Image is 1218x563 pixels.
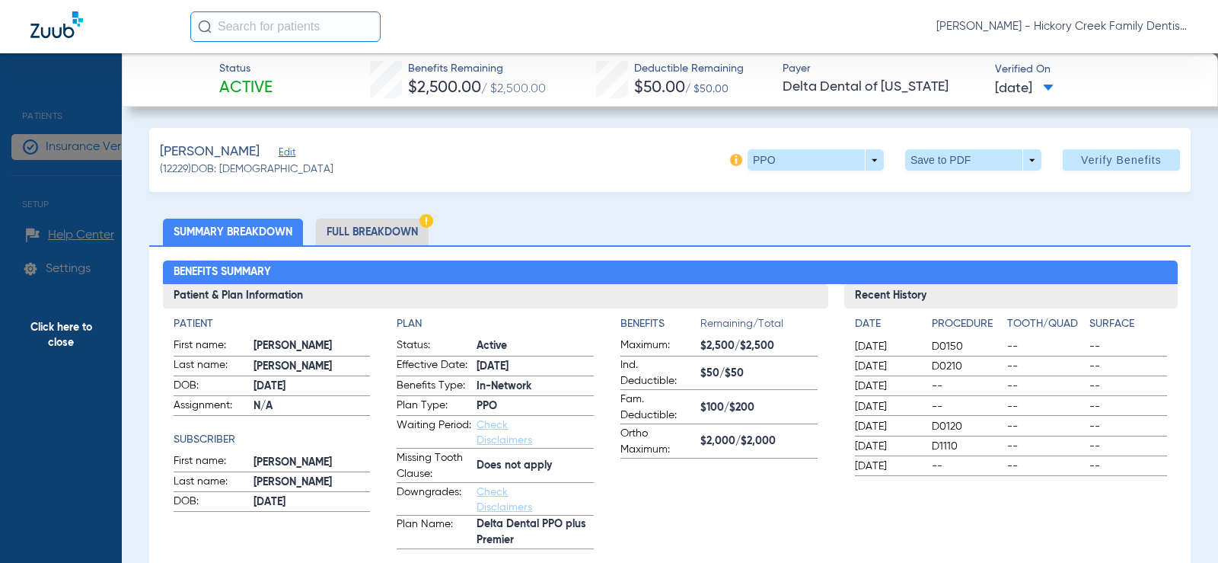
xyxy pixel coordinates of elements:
app-breakdown-title: Date [855,316,919,337]
span: [DATE] [855,439,919,454]
span: -- [1089,379,1166,394]
span: -- [1007,339,1084,354]
img: info-icon [730,154,742,166]
span: -- [1089,459,1166,474]
span: Downgrades: [397,485,471,515]
h4: Subscriber [174,432,371,448]
span: D0120 [932,419,1001,434]
span: / $2,500.00 [481,83,546,95]
span: First name: [174,453,248,472]
span: -- [932,399,1001,414]
span: $2,500.00 [408,80,481,96]
span: [DATE] [855,379,919,394]
span: $2,500/$2,500 [700,338,818,354]
span: D0210 [932,359,1001,374]
span: $2,000/$2,000 [700,433,818,449]
span: -- [932,459,1001,474]
button: PPO [748,149,884,171]
span: PPO [477,398,594,414]
a: Check Disclaimers [477,420,532,446]
img: Hazard [419,214,433,228]
app-breakdown-title: Benefits [620,316,700,337]
span: First name: [174,337,248,356]
h3: Recent History [844,284,1177,309]
app-breakdown-title: Tooth/Quad [1007,316,1084,337]
span: In-Network [477,379,594,395]
span: Verify Benefits [1081,154,1162,166]
span: Maximum: [620,337,695,356]
span: [DATE] [855,339,919,354]
h4: Procedure [932,316,1001,332]
a: Check Disclaimers [477,487,532,513]
span: Deductible Remaining [634,61,744,77]
span: Does not apply [477,458,594,474]
li: Full Breakdown [316,219,429,245]
span: [DATE] [253,494,371,510]
span: Benefits Remaining [408,61,546,77]
span: -- [1089,399,1166,414]
span: Status [219,61,273,77]
button: Save to PDF [905,149,1041,171]
span: [DATE] [995,79,1054,98]
span: Plan Type: [397,398,471,416]
h4: Patient [174,316,371,332]
span: D0150 [932,339,1001,354]
span: -- [1007,419,1084,434]
span: -- [932,379,1001,394]
span: $50/$50 [700,366,818,382]
span: [DATE] [855,419,919,434]
span: Verified On [995,62,1194,78]
span: -- [1007,379,1084,394]
span: Waiting Period: [397,417,471,448]
span: [PERSON_NAME] [160,142,260,162]
span: N/A [253,398,371,414]
span: Active [219,78,273,99]
span: Plan Name: [397,517,471,549]
img: Zuub Logo [30,11,83,38]
span: Ind. Deductible: [620,357,695,389]
span: Missing Tooth Clause: [397,450,471,482]
span: Active [477,338,594,354]
span: Last name: [174,357,248,376]
li: Summary Breakdown [163,219,303,245]
span: Delta Dental PPO plus Premier [477,517,594,549]
span: [PERSON_NAME] - Hickory Creek Family Dentistry [936,19,1188,34]
span: Edit [279,147,292,162]
h4: Plan [397,316,594,332]
span: Effective Date: [397,357,471,376]
span: -- [1007,399,1084,414]
span: [DATE] [855,459,919,474]
span: Payer [783,61,981,77]
span: [PERSON_NAME] [253,455,371,471]
span: Last name: [174,474,248,492]
span: D1110 [932,439,1001,454]
span: -- [1089,359,1166,374]
h4: Surface [1089,316,1166,332]
span: [DATE] [477,359,594,375]
h4: Date [855,316,919,332]
span: (12229) DOB: [DEMOGRAPHIC_DATA] [160,162,333,178]
span: -- [1089,419,1166,434]
span: DOB: [174,378,248,396]
span: -- [1089,439,1166,454]
span: [DATE] [855,399,919,414]
input: Search for patients [190,11,381,42]
app-breakdown-title: Surface [1089,316,1166,337]
span: [PERSON_NAME] [253,338,371,354]
span: [PERSON_NAME] [253,359,371,375]
span: [PERSON_NAME] [253,475,371,491]
span: / $50.00 [685,84,729,94]
span: -- [1089,339,1166,354]
span: Fam. Deductible: [620,392,695,424]
img: Search Icon [198,20,212,34]
h3: Patient & Plan Information [163,284,829,309]
h2: Benefits Summary [163,261,1178,285]
span: Remaining/Total [700,316,818,337]
span: DOB: [174,494,248,512]
span: Status: [397,337,471,356]
span: -- [1007,359,1084,374]
span: -- [1007,439,1084,454]
span: Assignment: [174,398,248,416]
